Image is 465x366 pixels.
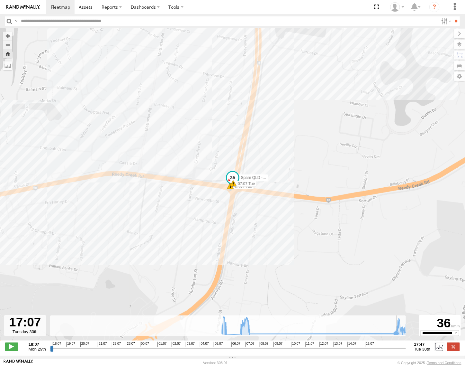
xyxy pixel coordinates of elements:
span: 08:07 [260,342,269,347]
div: © Copyright 2025 - [398,361,461,365]
span: 05:07 [214,342,223,347]
span: 14:07 [347,342,356,347]
span: 10:07 [291,342,300,347]
label: 07:07 Tue [230,183,254,189]
span: 20:07 [80,342,89,347]
label: 07:07 Tue [233,181,257,187]
span: 09:07 [273,342,282,347]
span: Mon 29th Sep 2025 [29,347,46,352]
span: 06:07 [231,342,240,347]
label: Search Query [13,16,19,26]
div: James Oakden [388,2,407,12]
span: 15:07 [365,342,374,347]
a: Visit our Website [4,360,33,366]
strong: 17:47 [414,342,431,347]
label: Play/Stop [5,343,18,351]
div: 36 [420,316,460,330]
label: Measure [3,61,12,70]
span: 03:07 [186,342,195,347]
div: Version: 308.01 [203,361,228,365]
label: Close [447,343,460,351]
i: ? [429,2,440,12]
span: 18:07 [52,342,61,347]
span: 00:07 [140,342,149,347]
span: 07:07 [246,342,255,347]
span: 02:07 [172,342,181,347]
img: rand-logo.svg [6,5,40,9]
label: Map Settings [454,72,465,81]
span: 04:07 [200,342,209,347]
a: Terms and Conditions [427,361,461,365]
span: 19:07 [66,342,75,347]
button: Zoom Home [3,49,12,58]
strong: 18:07 [29,342,46,347]
button: Zoom out [3,40,12,49]
span: 12:07 [319,342,328,347]
span: 21:07 [98,342,107,347]
span: 11:07 [305,342,314,347]
button: Zoom in [3,32,12,40]
span: 01:07 [157,342,166,347]
span: 13:07 [333,342,342,347]
span: Spare QLD - Dark Green [241,175,283,180]
span: Tue 30th Sep 2025 [414,347,431,352]
span: 22:07 [112,342,121,347]
label: Search Filter Options [439,16,452,26]
span: 23:07 [126,342,135,347]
